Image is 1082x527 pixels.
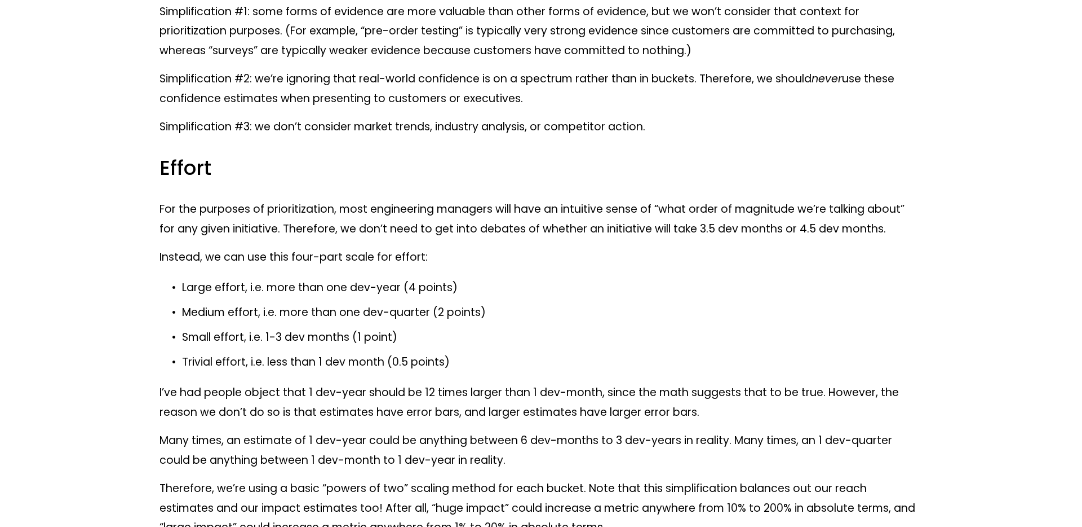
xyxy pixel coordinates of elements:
[159,69,923,108] p: Simplification #2: we’re ignoring that real-world confidence is on a spectrum rather than in buck...
[182,328,923,348] p: Small effort, i.e. 1-3 dev months (1 point)
[182,278,923,298] p: Large effort, i.e. more than one dev-year (4 points)
[159,155,923,182] h3: Effort
[812,71,842,86] em: never
[159,117,923,137] p: Simplification #3: we don’t consider market trends, industry analysis, or competitor action.
[159,383,923,422] p: I’ve had people object that 1 dev-year should be 12 times larger than 1 dev-month, since the math...
[159,2,923,61] p: Simplification #1: some forms of evidence are more valuable than other forms of evidence, but we ...
[182,353,923,372] p: Trivial effort, i.e. less than 1 dev month (0.5 points)
[159,431,923,470] p: Many times, an estimate of 1 dev-year could be anything between 6 dev-months to 3 dev-years in re...
[159,248,923,267] p: Instead, we can use this four-part scale for effort:
[182,303,923,323] p: Medium effort, i.e. more than one dev-quarter (2 points)
[159,200,923,239] p: For the purposes of prioritization, most engineering managers will have an intuitive sense of “wh...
